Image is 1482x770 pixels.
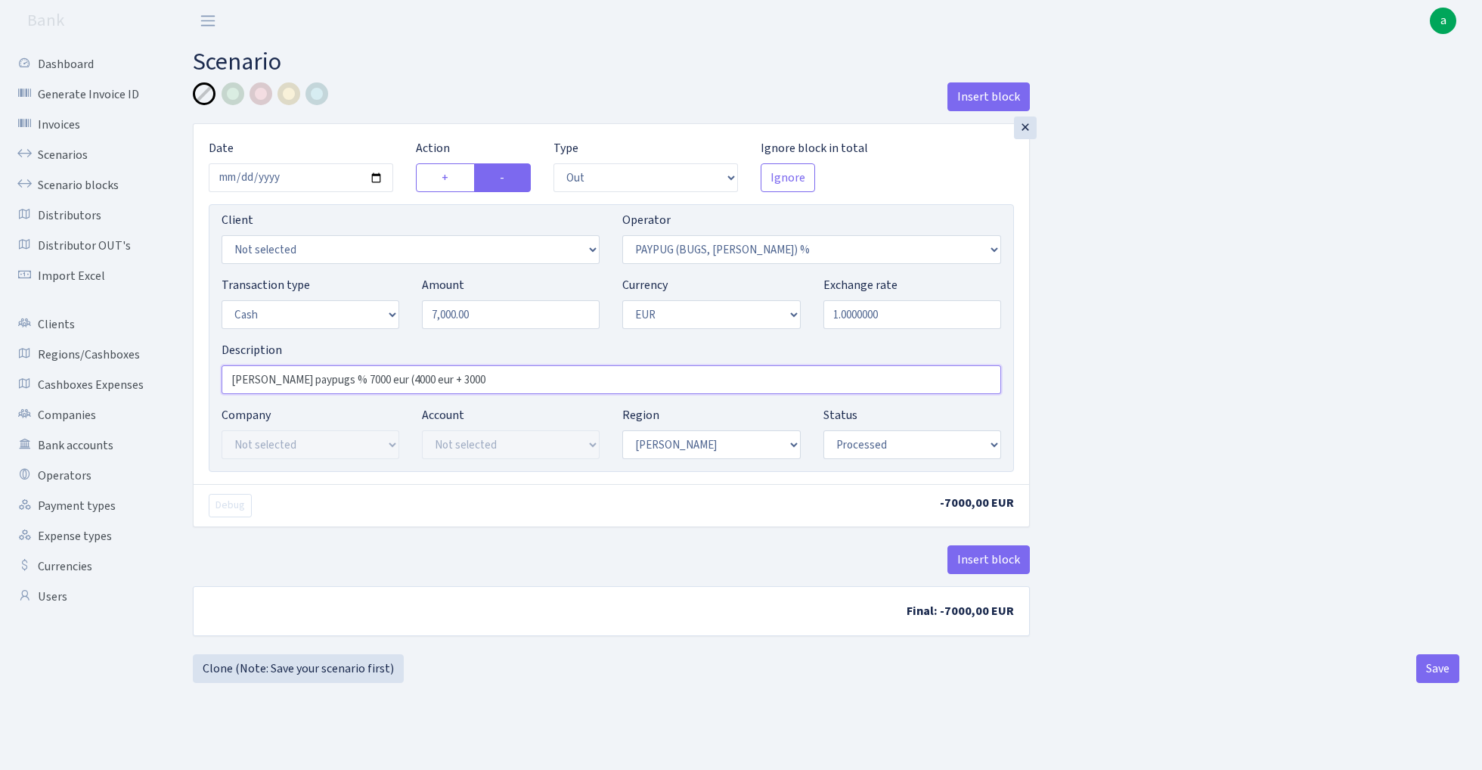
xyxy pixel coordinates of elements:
button: Debug [209,494,252,517]
button: Ignore [761,163,815,192]
span: Scenario [193,45,281,79]
label: Exchange rate [823,276,898,294]
a: Dashboard [8,49,159,79]
a: Import Excel [8,261,159,291]
a: Users [8,582,159,612]
button: Toggle navigation [189,8,227,33]
label: Amount [422,276,464,294]
label: Status [823,406,857,424]
span: Final: -7000,00 EUR [907,603,1014,619]
a: Payment types [8,491,159,521]
a: Expense types [8,521,159,551]
label: Account [422,406,464,424]
span: -7000,00 EUR [940,495,1014,511]
button: Insert block [947,545,1030,574]
a: Regions/Cashboxes [8,340,159,370]
a: a [1430,8,1456,34]
label: Date [209,139,234,157]
a: Scenarios [8,140,159,170]
a: Clients [8,309,159,340]
label: Action [416,139,450,157]
label: + [416,163,475,192]
a: Operators [8,461,159,491]
a: Distributors [8,200,159,231]
a: Cashboxes Expenses [8,370,159,400]
label: Transaction type [222,276,310,294]
a: Bank accounts [8,430,159,461]
a: Companies [8,400,159,430]
label: Type [553,139,578,157]
button: Save [1416,654,1459,683]
button: Insert block [947,82,1030,111]
a: Clone (Note: Save your scenario first) [193,654,404,683]
a: Generate Invoice ID [8,79,159,110]
label: Client [222,211,253,229]
label: Company [222,406,271,424]
a: Scenario blocks [8,170,159,200]
label: Ignore block in total [761,139,868,157]
a: Invoices [8,110,159,140]
a: Currencies [8,551,159,582]
a: Distributor OUT's [8,231,159,261]
label: Currency [622,276,668,294]
div: × [1014,116,1037,139]
label: Region [622,406,659,424]
label: - [474,163,531,192]
label: Description [222,341,282,359]
label: Operator [622,211,671,229]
